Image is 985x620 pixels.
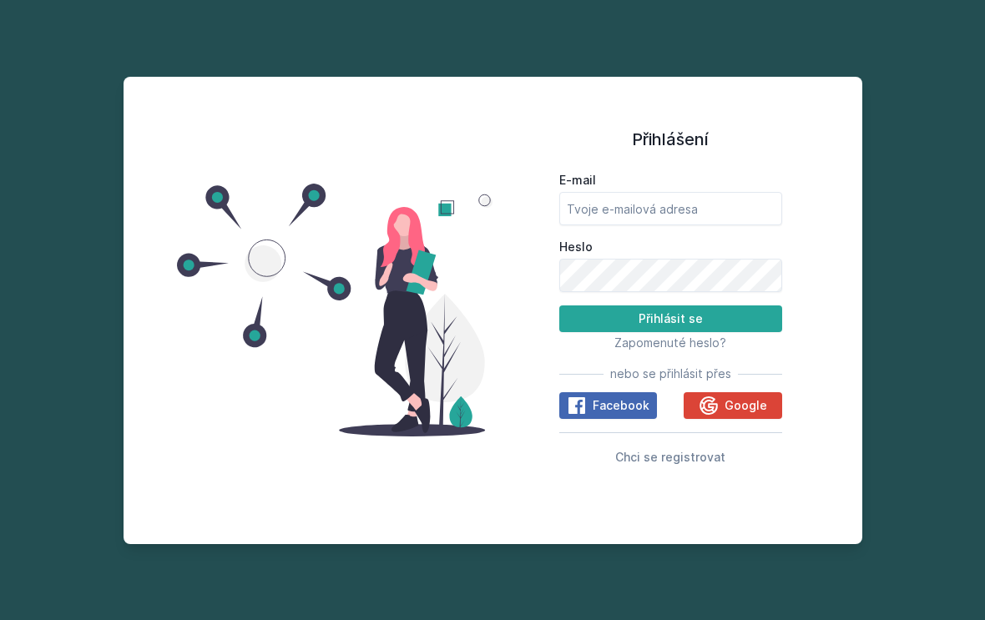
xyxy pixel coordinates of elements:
span: Chci se registrovat [615,450,725,464]
span: nebo se přihlásit přes [610,365,731,382]
button: Facebook [559,392,657,419]
button: Chci se registrovat [615,446,725,466]
label: E-mail [559,172,782,189]
span: Zapomenuté heslo? [614,335,726,350]
button: Google [684,392,781,419]
span: Google [725,397,767,414]
span: Facebook [593,397,649,414]
button: Přihlásit se [559,305,782,332]
input: Tvoje e-mailová adresa [559,192,782,225]
h1: Přihlášení [559,127,782,152]
label: Heslo [559,239,782,255]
